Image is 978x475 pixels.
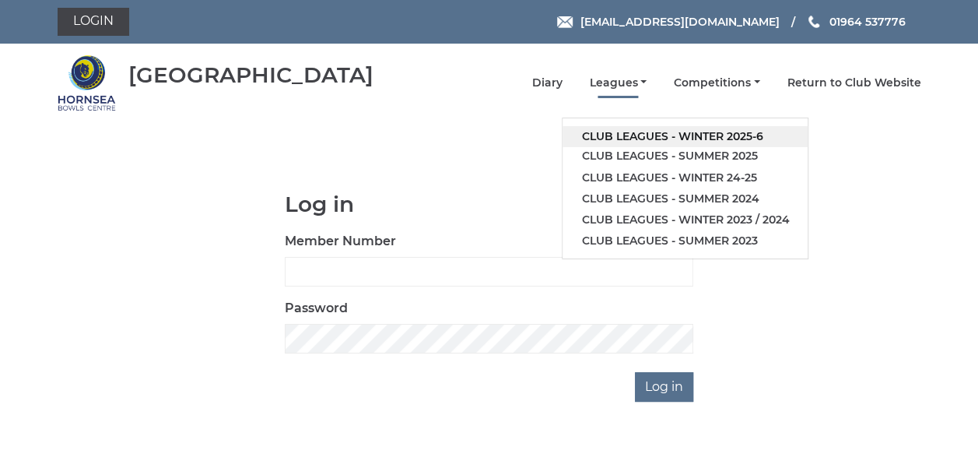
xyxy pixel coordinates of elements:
a: Login [58,8,129,36]
a: Diary [531,76,562,90]
ul: Leagues [562,118,808,259]
a: Club leagues - Winter 2023 / 2024 [563,209,808,230]
input: Log in [635,372,693,402]
img: Phone us [808,16,819,28]
a: Return to Club Website [787,76,921,90]
h1: Log in [285,192,693,216]
a: Club leagues - Summer 2023 [563,230,808,252]
div: [GEOGRAPHIC_DATA] [128,63,373,87]
a: Phone us 01964 537776 [806,13,905,30]
a: Club leagues - Summer 2025 [563,146,808,167]
a: Club leagues - Summer 2024 [563,188,808,209]
span: [EMAIL_ADDRESS][DOMAIN_NAME] [580,15,779,29]
a: Leagues [589,76,647,90]
span: 01964 537776 [829,15,905,29]
a: Club leagues - Winter 2025-6 [563,126,808,147]
label: Password [285,299,348,318]
img: Email [557,16,573,28]
img: Hornsea Bowls Centre [58,54,116,112]
a: Email [EMAIL_ADDRESS][DOMAIN_NAME] [557,13,779,30]
a: Competitions [674,76,760,90]
label: Member Number [285,232,396,251]
a: Club leagues - Winter 24-25 [563,167,808,188]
